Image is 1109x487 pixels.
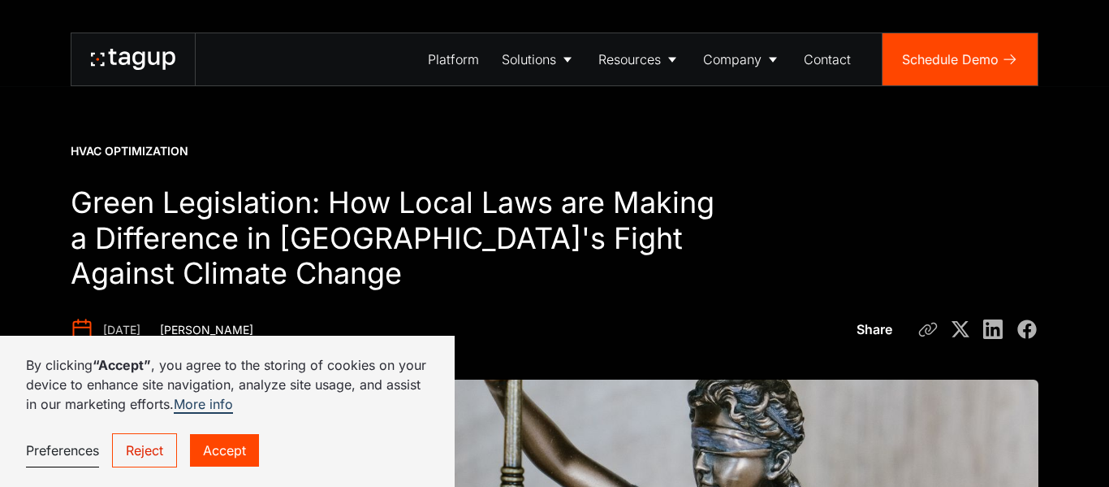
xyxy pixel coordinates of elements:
[160,322,253,338] div: [PERSON_NAME]
[703,50,762,69] div: Company
[112,433,177,467] a: Reject
[598,50,661,69] div: Resources
[71,143,188,159] div: HVAC Optimization
[71,185,715,293] h1: Green Legislation: How Local Laws are Making a Difference in [GEOGRAPHIC_DATA]'s Fight Against Cl...
[174,396,233,414] a: More info
[190,434,259,467] a: Accept
[502,50,556,69] div: Solutions
[26,434,99,467] a: Preferences
[804,50,851,69] div: Contact
[692,33,792,85] a: Company
[428,50,479,69] div: Platform
[416,33,490,85] a: Platform
[792,33,862,85] a: Contact
[490,33,587,85] a: Solutions
[902,50,999,69] div: Schedule Demo
[93,357,151,373] strong: “Accept”
[587,33,692,85] a: Resources
[26,355,429,414] p: By clicking , you agree to the storing of cookies on your device to enhance site navigation, anal...
[103,322,140,338] div: [DATE]
[857,320,892,339] div: Share
[882,33,1038,85] a: Schedule Demo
